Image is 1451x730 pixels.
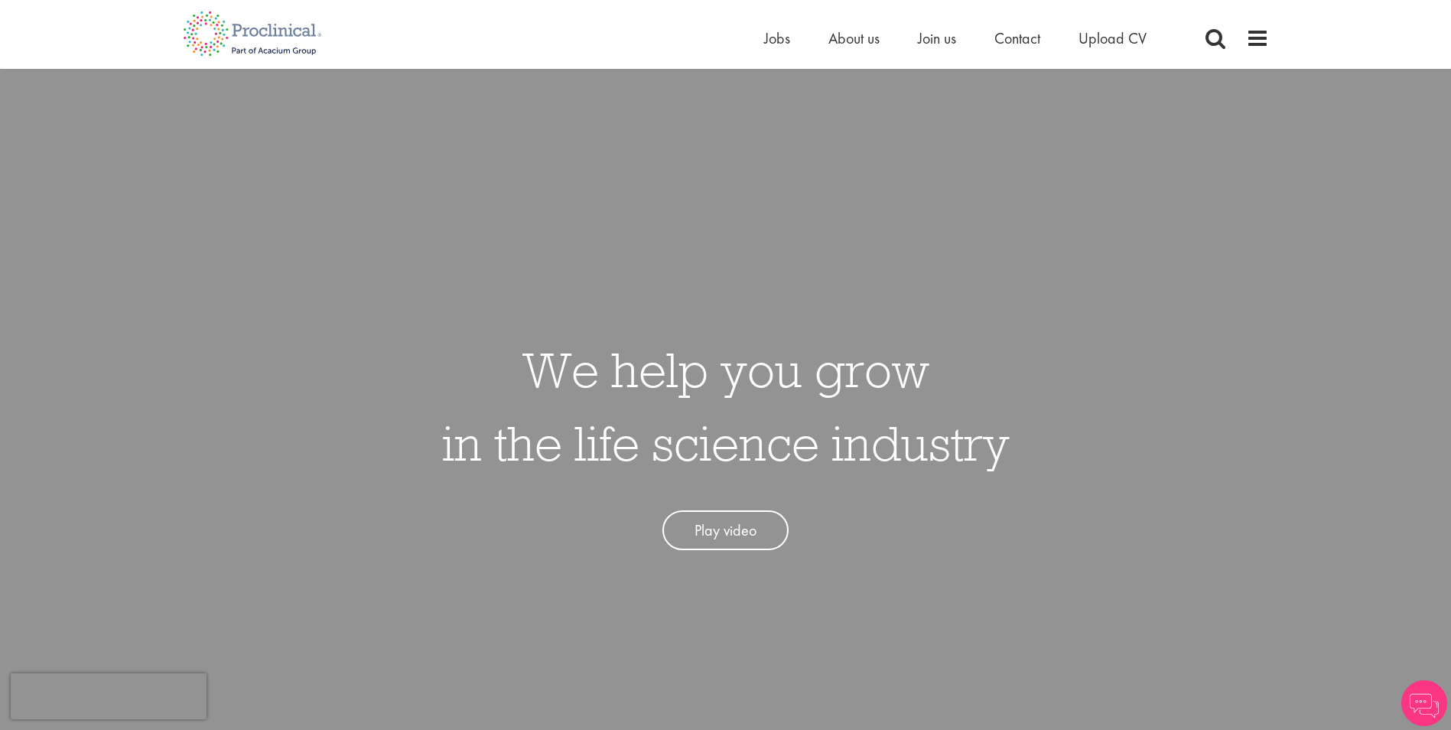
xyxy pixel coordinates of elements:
a: About us [828,28,880,48]
a: Contact [994,28,1040,48]
a: Join us [918,28,956,48]
h1: We help you grow in the life science industry [442,333,1010,480]
a: Upload CV [1078,28,1147,48]
img: Chatbot [1401,680,1447,726]
a: Jobs [764,28,790,48]
a: Play video [662,510,789,551]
